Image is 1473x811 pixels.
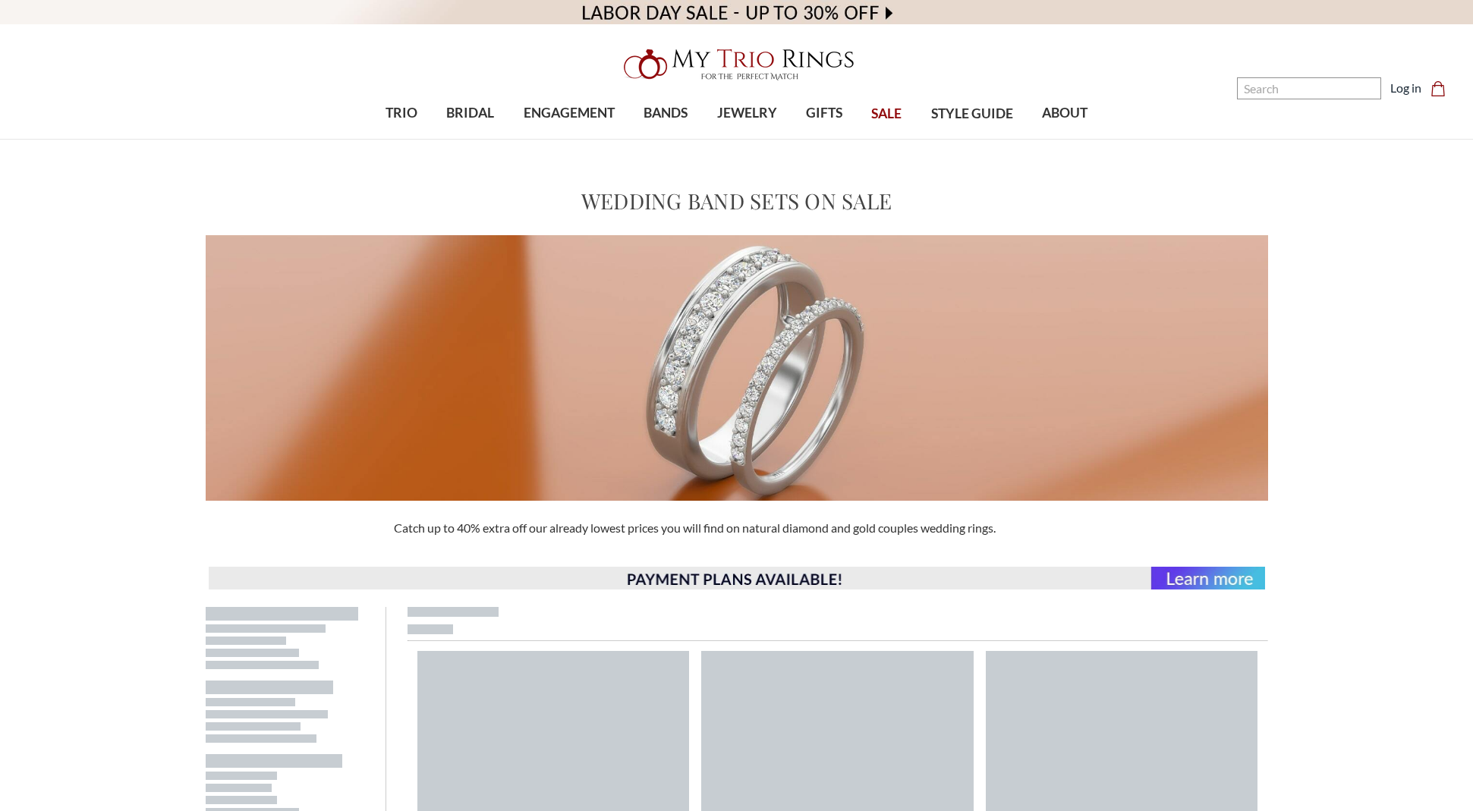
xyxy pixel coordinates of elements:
[385,519,1089,537] div: Catch up to 40% extra off our already lowest prices you will find on natural diamond and gold cou...
[806,103,842,123] span: GIFTS
[1390,79,1421,97] a: Log in
[871,104,902,124] span: SALE
[463,138,478,140] button: submenu toggle
[446,103,494,123] span: BRIDAL
[615,40,858,89] img: My Trio Rings
[562,138,577,140] button: submenu toggle
[394,138,409,140] button: submenu toggle
[644,103,688,123] span: BANDS
[524,103,615,123] span: ENGAGEMENT
[916,90,1027,139] a: STYLE GUIDE
[432,89,508,138] a: BRIDAL
[702,89,791,138] a: JEWELRY
[739,138,754,140] button: submenu toggle
[629,89,702,138] a: BANDS
[1042,103,1087,123] span: ABOUT
[427,40,1046,89] a: My Trio Rings
[1237,77,1381,99] input: Search
[817,138,832,140] button: submenu toggle
[931,104,1013,124] span: STYLE GUIDE
[658,138,673,140] button: submenu toggle
[792,89,857,138] a: GIFTS
[1431,79,1455,97] a: Cart with 0 items
[1028,89,1102,138] a: ABOUT
[509,89,629,138] a: ENGAGEMENT
[1431,81,1446,96] svg: cart.cart_preview
[386,103,417,123] span: TRIO
[371,89,432,138] a: TRIO
[717,103,777,123] span: JEWELRY
[581,185,892,217] h1: Wedding Band Sets on Sale
[857,90,916,139] a: SALE
[1057,138,1072,140] button: submenu toggle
